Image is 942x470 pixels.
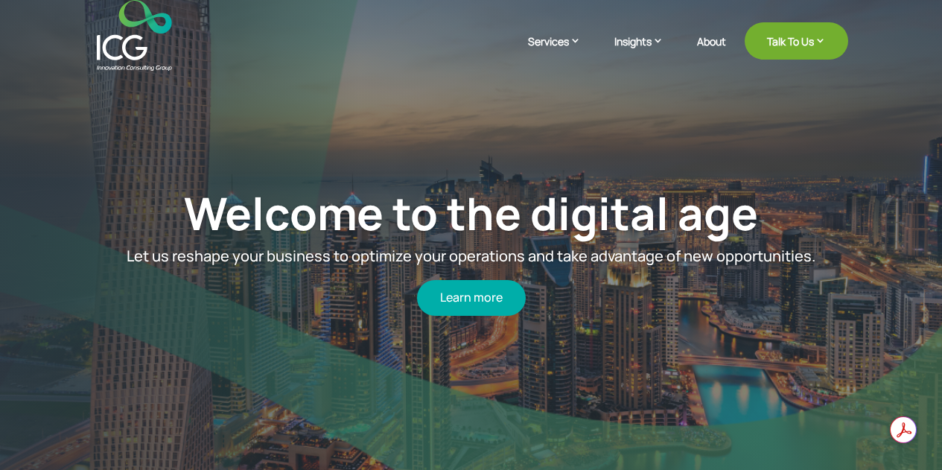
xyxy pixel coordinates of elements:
a: Talk To Us [745,22,848,60]
a: Learn more [417,280,526,315]
iframe: Chat Widget [868,398,942,470]
a: About [697,36,726,71]
a: Welcome to the digital age [184,182,758,244]
a: Services [528,34,596,71]
span: Let us reshape your business to optimize your operations and take advantage of new opportunities. [127,246,815,266]
a: Insights [614,34,678,71]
